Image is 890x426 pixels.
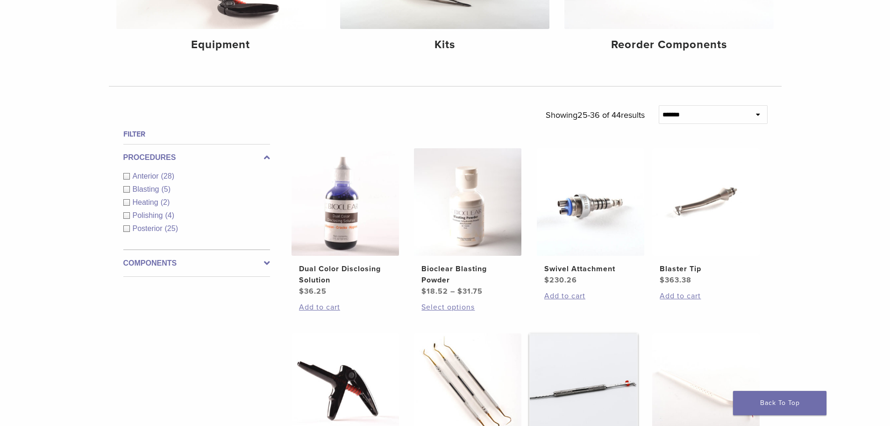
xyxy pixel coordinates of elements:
span: Heating [133,198,161,206]
span: (25) [165,224,178,232]
bdi: 36.25 [299,287,327,296]
span: – [450,287,455,296]
span: Polishing [133,211,165,219]
h2: Dual Color Disclosing Solution [299,263,392,286]
a: Swivel AttachmentSwivel Attachment $230.26 [536,148,645,286]
span: $ [299,287,304,296]
a: Add to cart: “Blaster Tip” [660,290,752,302]
span: $ [544,275,549,285]
a: Add to cart: “Swivel Attachment” [544,290,637,302]
p: Showing results [546,105,645,125]
a: Add to cart: “Dual Color Disclosing Solution” [299,302,392,313]
span: (4) [165,211,174,219]
bdi: 18.52 [421,287,448,296]
a: Blaster TipBlaster Tip $363.38 [652,148,761,286]
span: Anterior [133,172,161,180]
img: Dual Color Disclosing Solution [292,148,399,256]
span: Posterior [133,224,165,232]
h2: Blaster Tip [660,263,752,274]
span: (28) [161,172,174,180]
h2: Bioclear Blasting Powder [421,263,514,286]
h4: Kits [348,36,542,53]
label: Procedures [123,152,270,163]
img: Bioclear Blasting Powder [414,148,521,256]
img: Swivel Attachment [537,148,644,256]
bdi: 230.26 [544,275,577,285]
span: $ [421,287,427,296]
h4: Filter [123,129,270,140]
bdi: 363.38 [660,275,691,285]
bdi: 31.75 [457,287,483,296]
span: $ [660,275,665,285]
a: Dual Color Disclosing SolutionDual Color Disclosing Solution $36.25 [291,148,400,297]
span: 25-36 of 44 [577,110,621,120]
span: (5) [161,185,171,193]
h4: Reorder Components [572,36,766,53]
img: Blaster Tip [652,148,760,256]
label: Components [123,258,270,269]
a: Back To Top [733,391,826,415]
span: $ [457,287,463,296]
h4: Equipment [124,36,318,53]
span: (2) [161,198,170,206]
h2: Swivel Attachment [544,263,637,274]
a: Bioclear Blasting PowderBioclear Blasting Powder [413,148,522,297]
span: Blasting [133,185,162,193]
a: Select options for “Bioclear Blasting Powder” [421,302,514,313]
